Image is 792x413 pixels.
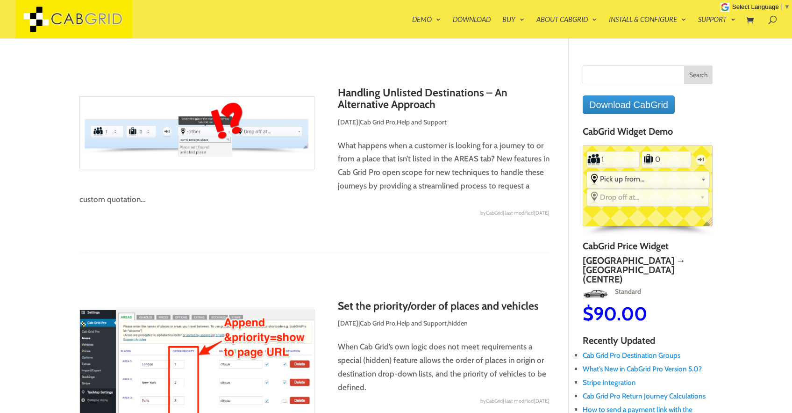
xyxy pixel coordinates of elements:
[79,394,550,408] div: by | last modified
[79,116,550,136] p: | ,
[600,193,696,202] span: Drop off at...
[360,118,395,126] a: Cab Grid Pro
[700,216,719,235] span: English
[600,152,626,167] input: Number of Passengers
[486,394,503,408] span: CabGrid
[79,340,550,394] p: When Cab Grid’s own logic does not meet requirements a special (hidden) feature allows the order ...
[614,256,744,275] h2: Stansted → [GEOGRAPHIC_DATA]
[654,152,678,167] input: Number of Suitcases
[79,317,550,337] p: | , ,
[693,149,708,170] label: One-way
[397,319,447,327] a: Help and Support
[583,126,713,141] h4: CabGrid Widget Demo
[784,3,790,10] span: ▼
[614,277,646,292] img: Chauffeur
[338,118,358,126] span: [DATE]
[647,278,681,286] span: Chauffeur
[534,398,549,404] span: [DATE]
[502,16,525,38] a: Buy
[698,16,736,38] a: Support
[732,3,790,10] a: Select Language​
[583,391,706,400] a: Cab Grid Pro Return Journey Calculations
[79,96,314,169] img: Handling Unlisted Destinations – An Alternative Approach
[609,16,686,38] a: Install & Configure
[583,378,636,387] a: Stripe Integration
[625,293,674,316] span: 77.00
[338,86,507,111] a: Handling Unlisted Destinations – An Alternative Approach
[338,319,358,327] span: [DATE]
[732,3,779,10] span: Select Language
[583,241,713,256] h4: CabGrid Price Widget
[397,118,447,126] a: Help and Support
[587,189,708,204] div: Select the place the destination address is within
[534,210,549,216] span: [DATE]
[338,299,539,312] a: Set the priority/order of places and vehicles
[614,256,744,314] a: Stansted → [GEOGRAPHIC_DATA]ChauffeurChauffeur$77.00
[360,319,395,327] a: Cab Grid Pro
[614,293,625,316] span: $
[15,13,132,23] a: CabGrid Taxi Plugin
[536,16,597,38] a: About CabGrid
[600,174,697,183] span: Pick up from...
[79,206,550,220] div: by | last modified
[583,95,675,114] a: Download CabGrid
[486,206,503,220] span: CabGrid
[448,319,468,327] a: hidden
[587,152,600,167] label: Number of Passengers
[781,3,782,10] span: ​
[583,364,702,373] a: What’s New in CabGrid Pro Version 5.0?
[583,335,713,350] h4: Recently Updated
[453,16,491,38] a: Download
[642,152,655,167] label: Number of Suitcases
[684,65,713,84] input: Search
[587,172,709,187] div: Select the place the starting address falls within
[583,351,680,360] a: Cab Grid Pro Destination Groups
[412,16,441,38] a: Demo
[79,139,550,207] p: What happens when a customer is looking for a journey to or from a place that isn’t listed in the...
